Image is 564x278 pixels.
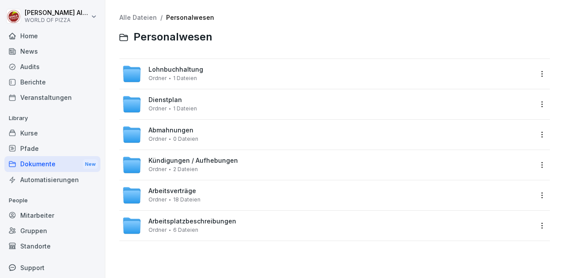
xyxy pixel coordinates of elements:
[173,136,198,142] span: 0 Dateien
[4,141,100,156] a: Pfade
[4,111,100,125] p: Library
[83,159,98,169] div: New
[4,28,100,44] a: Home
[25,17,89,23] p: WORLD OF PIZZA
[4,194,100,208] p: People
[4,156,100,172] a: DokumenteNew
[25,9,89,17] p: [PERSON_NAME] Alkurdi
[4,172,100,187] a: Automatisierungen
[4,223,100,238] a: Gruppen
[4,90,100,105] a: Veranstaltungen
[173,166,198,172] span: 2 Dateien
[148,106,167,112] span: Ordner
[119,59,536,89] a: LohnbuchhaltungOrdner1 Dateien
[4,260,100,275] div: Support
[148,157,238,165] span: Kündigungen / Aufhebungen
[119,120,536,150] a: AbmahnungenOrdner0 Dateien
[4,125,100,141] a: Kurse
[148,187,196,195] span: Arbeitsverträge
[119,150,536,180] a: Kündigungen / AufhebungenOrdner2 Dateien
[134,31,212,44] span: Personalwesen
[148,66,203,73] span: Lohnbuchhaltung
[119,180,536,210] a: ArbeitsverträgeOrdner18 Dateien
[4,238,100,254] a: Standorte
[4,59,100,74] a: Audits
[160,14,163,22] span: /
[148,127,193,134] span: Abmahnungen
[173,197,200,203] span: 18 Dateien
[148,75,167,81] span: Ordner
[4,208,100,223] a: Mitarbeiter
[4,44,100,59] a: News
[173,75,197,81] span: 1 Dateien
[119,211,536,241] a: ArbeitsplatzbeschreibungenOrdner6 Dateien
[148,218,236,225] span: Arbeitsplatzbeschreibungen
[148,96,182,104] span: Dienstplan
[119,14,157,21] a: Alle Dateien
[148,197,167,203] span: Ordner
[119,89,536,119] a: DienstplanOrdner1 Dateien
[4,74,100,90] a: Berichte
[173,106,197,112] span: 1 Dateien
[166,14,214,21] a: Personalwesen
[148,166,167,172] span: Ordner
[173,227,198,233] span: 6 Dateien
[148,227,167,233] span: Ordner
[4,156,100,172] div: Dokumente
[148,136,167,142] span: Ordner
